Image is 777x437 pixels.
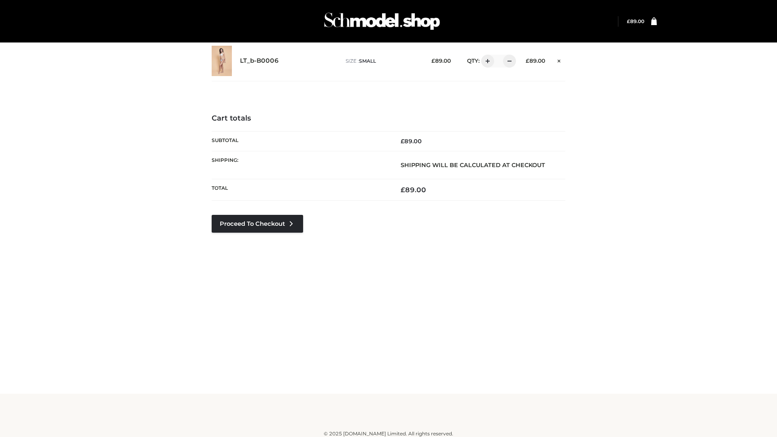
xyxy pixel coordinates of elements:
[431,57,435,64] span: £
[401,186,405,194] span: £
[553,55,565,65] a: Remove this item
[401,186,426,194] bdi: 89.00
[401,138,404,145] span: £
[526,57,545,64] bdi: 89.00
[212,215,303,233] a: Proceed to Checkout
[401,138,422,145] bdi: 89.00
[212,131,388,151] th: Subtotal
[401,161,545,169] strong: Shipping will be calculated at checkout
[212,46,232,76] img: LT_b-B0006 - SMALL
[459,55,513,68] div: QTY:
[526,57,529,64] span: £
[431,57,451,64] bdi: 89.00
[627,18,630,24] span: £
[212,114,565,123] h4: Cart totals
[359,58,376,64] span: SMALL
[212,151,388,179] th: Shipping:
[240,57,279,65] a: LT_b-B0006
[321,5,443,37] img: Schmodel Admin 964
[346,57,419,65] p: size :
[212,179,388,201] th: Total
[627,18,644,24] a: £89.00
[627,18,644,24] bdi: 89.00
